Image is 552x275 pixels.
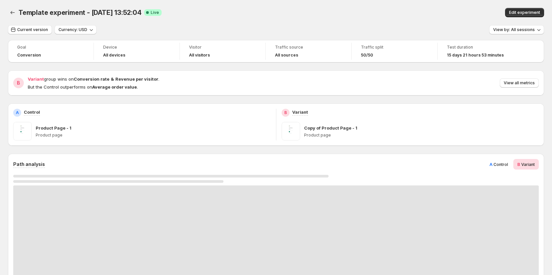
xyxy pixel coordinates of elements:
span: Variant [521,162,535,167]
button: Back [8,8,17,17]
span: Conversion [17,53,41,58]
h2: B [284,110,287,115]
span: Template experiment - [DATE] 13:52:04 [19,9,141,17]
p: Control [24,109,40,115]
span: 50/50 [361,53,373,58]
span: Test duration [447,45,514,50]
span: 15 days 21 hours 53 minutes [447,53,504,58]
strong: & [111,76,114,82]
span: Current version [17,27,48,32]
h4: All devices [103,53,125,58]
img: Copy of Product Page - 1 [282,122,300,140]
a: DeviceAll devices [103,44,170,59]
a: Test duration15 days 21 hours 53 minutes [447,44,514,59]
h4: All sources [275,53,298,58]
span: group wins on . [28,76,159,82]
button: Edit experiment [505,8,544,17]
span: Live [151,10,159,15]
span: A [490,162,493,167]
button: View all metrics [500,78,539,88]
span: Variant [28,76,44,82]
p: Product Page - 1 [36,125,71,131]
a: GoalConversion [17,44,84,59]
h2: A [16,110,19,115]
button: View by: All sessions [489,25,544,34]
span: View by: All sessions [493,27,535,32]
span: Control [493,162,508,167]
span: Goal [17,45,84,50]
button: Currency: USD [55,25,97,34]
button: Current version [8,25,52,34]
span: But the Control outperforms on . [28,84,138,90]
strong: Average order value [92,84,137,90]
strong: Conversion rate [74,76,109,82]
img: Product Page - 1 [13,122,32,140]
p: Copy of Product Page - 1 [304,125,357,131]
span: Currency: USD [59,27,87,32]
span: Visitor [189,45,256,50]
strong: Revenue per visitor [115,76,158,82]
h2: B [17,80,20,86]
span: Edit experiment [509,10,540,15]
span: Traffic source [275,45,342,50]
a: VisitorAll visitors [189,44,256,59]
a: Traffic split50/50 [361,44,428,59]
span: Traffic split [361,45,428,50]
span: Device [103,45,170,50]
span: View all metrics [504,80,535,86]
p: Product page [304,133,539,138]
p: Product page [36,133,271,138]
a: Traffic sourceAll sources [275,44,342,59]
h3: Path analysis [13,161,45,168]
h4: All visitors [189,53,210,58]
span: B [517,162,520,167]
p: Variant [292,109,308,115]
